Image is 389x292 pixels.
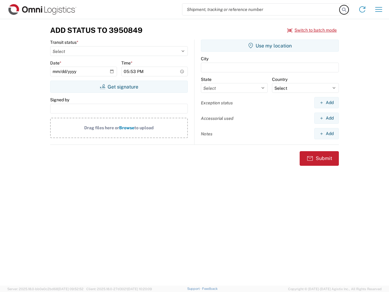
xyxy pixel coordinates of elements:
[50,40,78,45] label: Transit status
[201,56,208,61] label: City
[201,116,233,121] label: Accessorial used
[121,60,133,66] label: Time
[134,125,154,130] span: to upload
[84,125,119,130] span: Drag files here or
[272,77,287,82] label: Country
[201,40,339,52] button: Use my location
[187,287,202,290] a: Support
[202,287,218,290] a: Feedback
[58,287,84,291] span: [DATE] 09:52:52
[7,287,84,291] span: Server: 2025.18.0-bb0e0c2bd68
[50,97,69,103] label: Signed by
[182,4,340,15] input: Shipment, tracking or reference number
[50,60,61,66] label: Date
[314,128,339,139] button: Add
[127,287,152,291] span: [DATE] 10:20:09
[314,97,339,108] button: Add
[314,113,339,124] button: Add
[201,77,212,82] label: State
[50,26,143,35] h3: Add Status to 3950849
[86,287,152,291] span: Client: 2025.18.0-27d3021
[201,100,233,106] label: Exception status
[288,286,382,292] span: Copyright © [DATE]-[DATE] Agistix Inc., All Rights Reserved
[201,131,212,137] label: Notes
[50,81,188,93] button: Get signature
[287,25,337,35] button: Switch to batch mode
[119,125,134,130] span: Browse
[300,151,339,166] button: Submit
